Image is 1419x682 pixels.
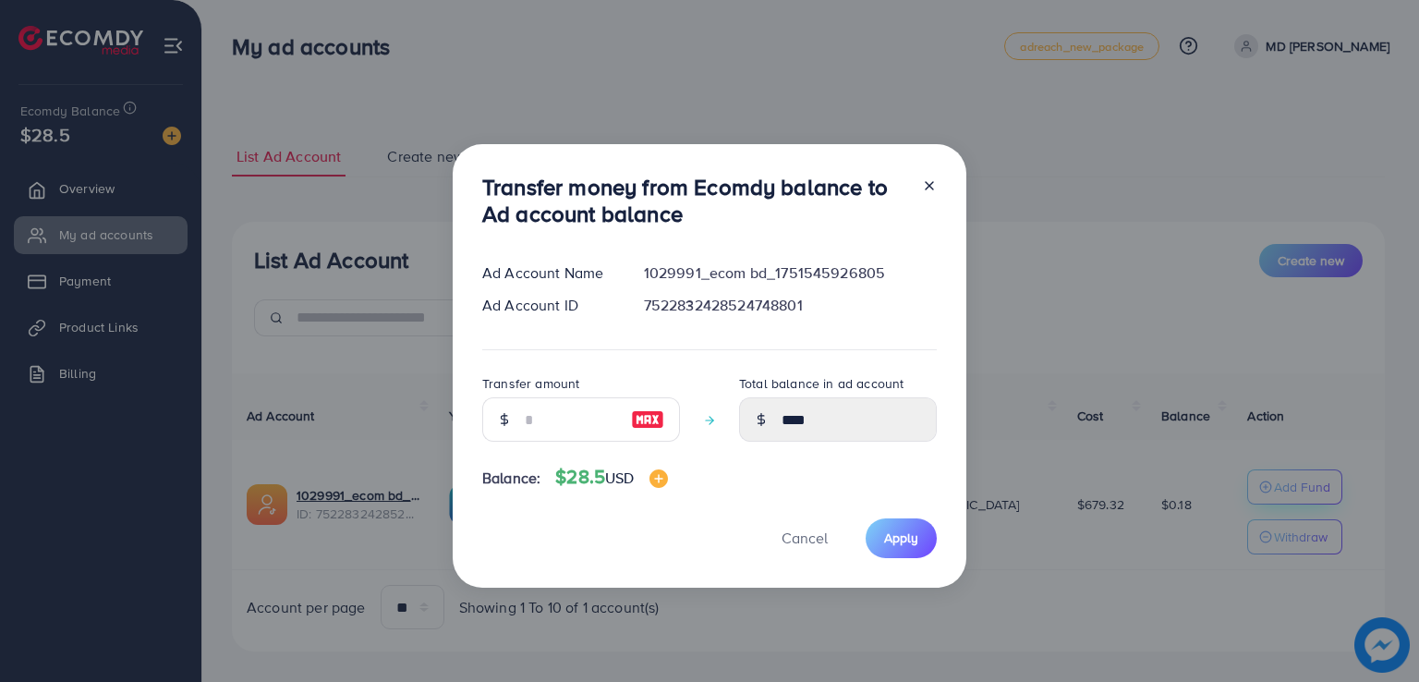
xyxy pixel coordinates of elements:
button: Cancel [758,518,851,558]
span: Apply [884,529,918,547]
span: Balance: [482,468,540,489]
h4: $28.5 [555,466,667,489]
div: 1029991_ecom bd_1751545926805 [629,262,952,284]
span: USD [605,468,634,488]
img: image [649,469,668,488]
label: Total balance in ad account [739,374,904,393]
div: Ad Account Name [467,262,629,284]
div: Ad Account ID [467,295,629,316]
label: Transfer amount [482,374,579,393]
div: 7522832428524748801 [629,295,952,316]
button: Apply [866,518,937,558]
img: image [631,408,664,431]
h3: Transfer money from Ecomdy balance to Ad account balance [482,174,907,227]
span: Cancel [782,528,828,548]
